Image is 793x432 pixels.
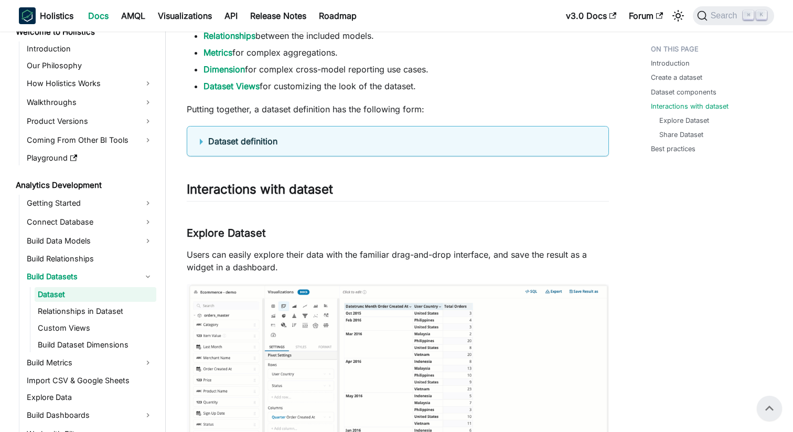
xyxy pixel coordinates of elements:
a: Introduction [24,41,156,56]
kbd: ⌘ [743,10,754,20]
kbd: K [756,10,767,20]
p: Users can easily explore their data with the familiar drag-and-drop interface, and save the resul... [187,248,609,273]
a: Visualizations [152,7,218,24]
a: Create a dataset [651,72,702,82]
button: Switch between dark and light mode (currently light mode) [670,7,687,24]
button: Scroll back to top [757,396,782,421]
a: Forum [623,7,669,24]
span: Search [708,11,744,20]
li: for complex cross-model reporting use cases. [203,63,609,76]
b: Dataset definition [208,136,277,146]
a: Product Versions [24,113,156,130]
a: Build Data Models [24,233,156,249]
a: Relationships in Dataset [35,304,156,319]
a: API [218,7,244,24]
a: Welcome to Holistics [13,25,156,39]
a: Build Datasets [24,268,156,285]
a: Explore Data [24,390,156,405]
a: Share Dataset [659,130,703,140]
a: Docs [82,7,115,24]
a: Metrics [203,47,232,58]
li: between the included models. [203,29,609,42]
li: for customizing the look of the dataset. [203,80,609,92]
a: Analytics Development [13,178,156,193]
summary: Dataset definition [200,135,596,147]
img: Holistics [19,7,36,24]
a: Getting Started [24,195,156,212]
a: Walkthroughs [24,94,156,111]
a: AMQL [115,7,152,24]
a: Build Relationships [24,251,156,266]
a: Our Philosophy [24,58,156,73]
a: Import CSV & Google Sheets [24,373,156,388]
a: Playground [24,151,156,165]
button: Search (Command+K) [693,6,774,25]
li: for complex aggregations. [203,46,609,59]
a: Release Notes [244,7,313,24]
a: Dimension [203,64,245,75]
a: Dataset components [651,87,716,97]
a: Introduction [651,58,690,68]
a: Dataset [35,287,156,302]
a: Coming From Other BI Tools [24,132,156,149]
h2: Interactions with dataset [187,182,609,202]
p: Putting together, a dataset definition has the following form: [187,103,609,115]
a: Best practices [651,144,695,154]
a: How Holistics Works [24,75,156,92]
b: Holistics [40,9,73,22]
a: Build Metrics [24,354,156,371]
a: v3.0 Docs [560,7,623,24]
a: Build Dataset Dimensions [35,338,156,352]
a: Connect Database [24,214,156,230]
a: HolisticsHolistics [19,7,73,24]
a: Relationships [203,30,255,41]
a: Interactions with dataset [651,101,728,111]
nav: Docs sidebar [8,31,166,432]
a: Roadmap [313,7,363,24]
a: Dataset Views [203,81,260,91]
a: Explore Dataset [659,115,709,125]
a: Custom Views [35,321,156,335]
a: Build Dashboards [24,407,156,424]
h3: Explore Dataset [187,227,609,240]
